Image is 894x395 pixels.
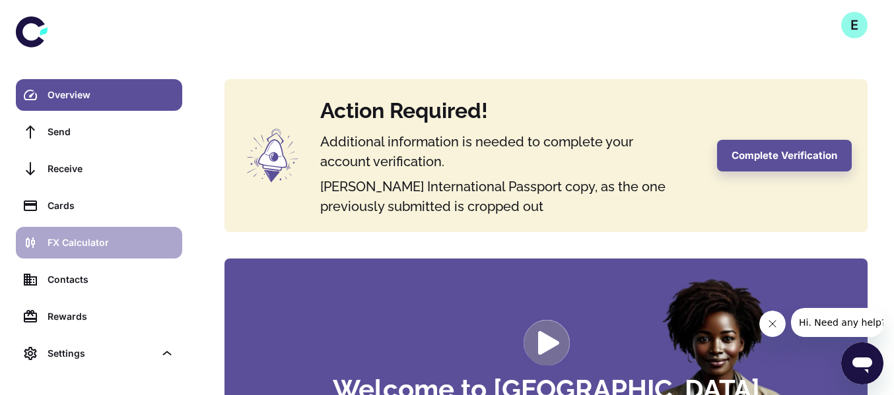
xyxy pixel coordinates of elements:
[48,88,174,102] div: Overview
[16,190,182,222] a: Cards
[16,153,182,185] a: Receive
[16,301,182,332] a: Rewards
[841,342,883,384] iframe: Button to launch messaging window
[48,272,174,287] div: Contacts
[320,177,701,216] h5: [PERSON_NAME] International Passport copy, as the one previously submitted is cropped out
[16,338,182,369] div: Settings
[16,227,182,258] a: FX Calculator
[48,309,174,324] div: Rewards
[48,346,155,361] div: Settings
[48,235,174,250] div: FX Calculator
[841,12,868,38] button: E
[48,198,174,213] div: Cards
[16,79,182,111] a: Overview
[320,132,650,171] h5: Additional information is needed to complete your account verification.
[717,140,852,171] button: Complete Verification
[16,116,182,148] a: Send
[16,264,182,295] a: Contacts
[791,308,883,337] iframe: Message from company
[48,162,174,176] div: Receive
[48,125,174,139] div: Send
[320,95,701,127] h4: Action Required!
[8,9,95,20] span: Hi. Need any help?
[759,311,786,337] iframe: Close message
